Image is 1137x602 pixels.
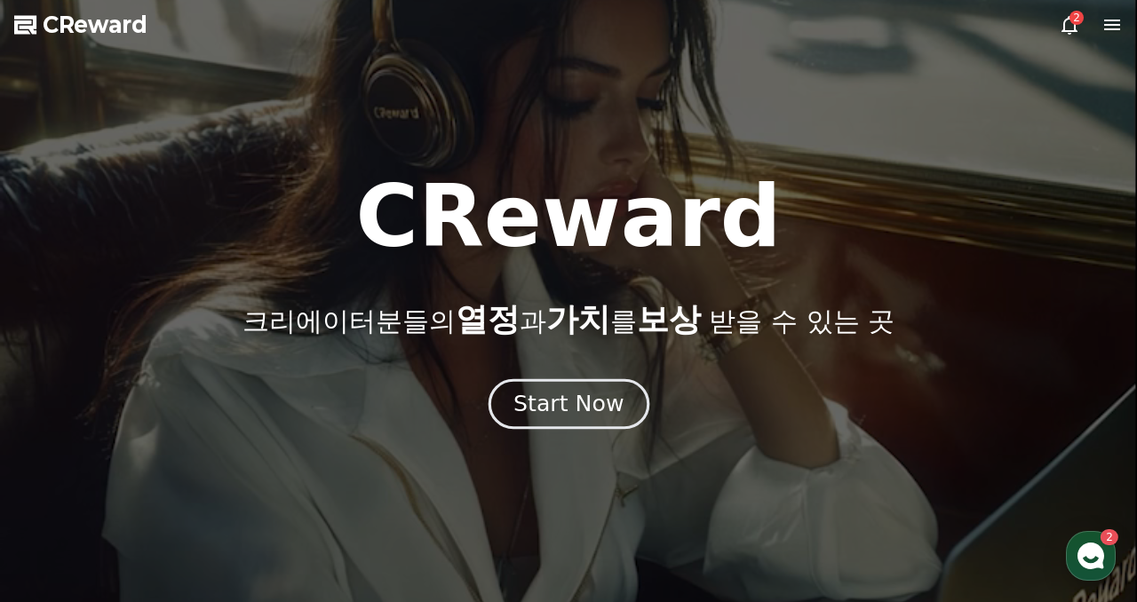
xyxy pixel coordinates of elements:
a: Start Now [492,398,646,415]
span: CReward [43,11,147,39]
a: 홈 [5,455,117,499]
span: 2 [180,454,187,468]
a: 2 [1059,14,1080,36]
div: 2 [1069,11,1084,25]
a: 2대화 [117,455,229,499]
span: 홈 [56,481,67,495]
h1: CReward [355,174,781,259]
span: 설정 [274,481,296,495]
button: Start Now [488,379,648,430]
span: 가치 [546,301,610,337]
a: 설정 [229,455,341,499]
span: 보상 [637,301,701,337]
span: 열정 [456,301,520,337]
span: 대화 [163,482,184,496]
a: CReward [14,11,147,39]
p: 크리에이터분들의 과 를 받을 수 있는 곳 [243,302,894,337]
div: Start Now [513,389,624,419]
